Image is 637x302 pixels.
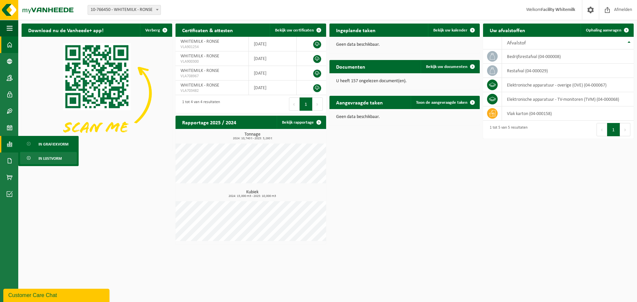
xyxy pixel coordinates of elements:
td: [DATE] [249,81,297,95]
span: 10-766450 - WHITEMILK - RONSE [88,5,161,15]
span: Afvalstof [507,40,526,46]
span: Bekijk uw certificaten [275,28,314,32]
button: 1 [300,97,313,111]
h3: Tonnage [179,132,326,140]
button: Next [620,123,630,136]
span: 2024: 15,000 m3 - 2025: 10,000 m3 [179,195,326,198]
span: 2024: 10,740 t - 2025: 3,260 t [179,137,326,140]
a: Bekijk rapportage [277,116,325,129]
span: Bekijk uw documenten [426,65,467,69]
a: Bekijk uw certificaten [270,24,325,37]
p: Geen data beschikbaar. [336,42,473,47]
strong: Facility Whitemilk [541,7,575,12]
a: Toon de aangevraagde taken [411,96,479,109]
button: Verberg [140,24,172,37]
h2: Rapportage 2025 / 2024 [176,116,243,129]
span: Bekijk uw kalender [433,28,467,32]
h2: Ingeplande taken [329,24,382,36]
button: Previous [597,123,607,136]
span: WHITEMILK - RONSE [180,83,219,88]
span: VLA901254 [180,44,244,50]
span: Ophaling aanvragen [586,28,621,32]
h2: Uw afvalstoffen [483,24,532,36]
button: 1 [607,123,620,136]
span: In grafiekvorm [38,138,68,151]
h2: Certificaten & attesten [176,24,240,36]
h2: Aangevraagde taken [329,96,389,109]
td: [DATE] [249,37,297,51]
span: In lijstvorm [38,152,62,165]
span: VLA703482 [180,88,244,93]
p: U heeft 157 ongelezen document(en). [336,79,473,84]
button: Next [313,97,323,111]
a: Ophaling aanvragen [581,24,633,37]
h2: Documenten [329,60,372,73]
span: 10-766450 - WHITEMILK - RONSE [88,5,161,15]
span: WHITEMILK - RONSE [180,68,219,73]
span: Toon de aangevraagde taken [416,100,467,105]
img: Download de VHEPlus App [22,37,172,150]
td: [DATE] [249,66,297,81]
span: VLA900300 [180,59,244,64]
td: bedrijfsrestafval (04-000008) [502,49,634,64]
p: Geen data beschikbaar. [336,115,473,119]
div: 1 tot 4 van 4 resultaten [179,97,220,111]
span: Verberg [145,28,160,32]
td: vlak karton (04-000158) [502,106,634,121]
button: Previous [289,97,300,111]
span: WHITEMILK - RONSE [180,39,219,44]
h3: Kubiek [179,190,326,198]
td: restafval (04-000029) [502,64,634,78]
span: WHITEMILK - RONSE [180,54,219,59]
h2: Download nu de Vanheede+ app! [22,24,110,36]
a: Bekijk uw documenten [421,60,479,73]
a: In grafiekvorm [20,138,77,150]
iframe: chat widget [3,287,111,302]
td: elektronische apparatuur - overige (OVE) (04-000067) [502,78,634,92]
td: [DATE] [249,51,297,66]
td: elektronische apparatuur - TV-monitoren (TVM) (04-000068) [502,92,634,106]
span: VLA708967 [180,74,244,79]
div: 1 tot 5 van 5 resultaten [486,122,528,137]
a: In lijstvorm [20,152,77,164]
a: Bekijk uw kalender [428,24,479,37]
